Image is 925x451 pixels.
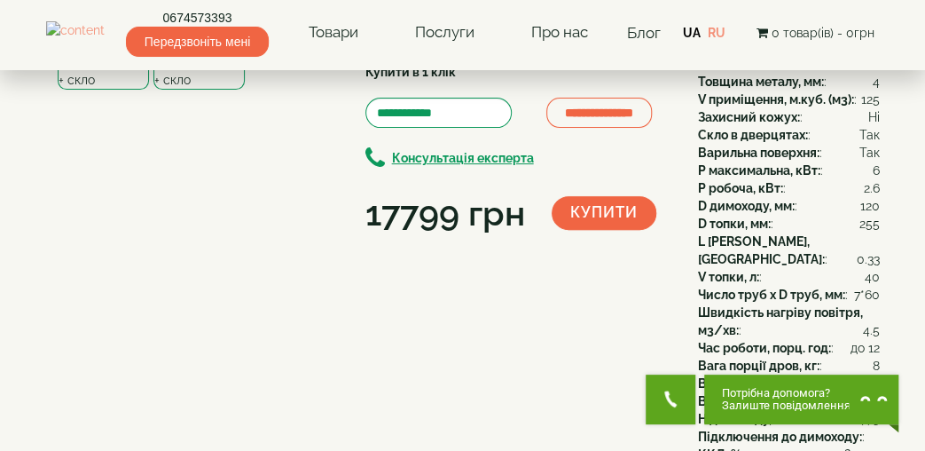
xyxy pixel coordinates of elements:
[698,428,880,446] div: :
[290,12,375,53] a: Товари
[873,162,880,179] span: 6
[698,430,862,444] b: Підключення до димоходу:
[859,144,880,162] span: Так
[397,12,492,53] a: Послуги
[698,144,880,162] div: :
[698,339,880,357] div: :
[864,179,880,197] span: 2.6
[698,199,795,213] b: D димоходу, мм:
[698,357,880,375] div: :
[698,233,880,268] div: :
[751,23,880,43] button: 0 товар(ів) - 0грн
[868,108,880,126] span: Ні
[698,217,771,231] b: D топки, мм:
[698,91,880,108] div: :
[857,250,880,268] span: 0.33
[698,146,819,160] b: Варильна поверхня:
[873,73,880,91] span: 4
[722,400,851,412] span: Залиште повідомлення
[698,162,880,179] div: :
[365,188,525,238] div: 17799 грн
[698,268,880,286] div: :
[698,288,845,302] b: Число труб x D труб, мм:
[646,375,695,424] button: Get Call button
[698,341,831,355] b: Час роботи, порц. год:
[859,215,880,233] span: 255
[873,357,880,375] span: 8
[698,92,854,107] b: V приміщення, м.куб. (м3):
[365,63,456,81] label: Купити в 1 клік
[698,286,880,304] div: :
[698,197,880,215] div: :
[392,151,534,165] b: Консультація експерта
[698,305,863,337] b: Швидкість нагріву повітря, м3/хв:
[861,91,880,108] span: 125
[698,179,880,197] div: :
[698,304,880,339] div: :
[698,110,800,124] b: Захисний кожух:
[552,196,656,230] button: Купити
[513,12,606,53] a: Про нас
[698,108,880,126] div: :
[682,26,700,40] a: UA
[126,9,269,27] a: 0674573393
[698,75,824,89] b: Товщина металу, мм:
[698,181,783,195] b: P робоча, кВт:
[859,126,880,144] span: Так
[698,126,880,144] div: :
[698,128,808,142] b: Скло в дверцятах:
[772,26,874,40] span: 0 товар(ів) - 0грн
[722,387,851,400] span: Потрібна допомога?
[860,197,880,215] span: 120
[698,215,880,233] div: :
[851,339,880,357] span: до 12
[627,24,661,42] a: Блог
[707,26,725,40] a: RU
[698,163,820,178] b: P максимальна, кВт:
[863,321,880,339] span: 4.5
[865,268,880,286] span: 40
[46,21,105,44] img: content
[704,375,898,424] button: Chat button
[698,270,759,284] b: V топки, л:
[698,234,825,266] b: L [PERSON_NAME], [GEOGRAPHIC_DATA]:
[698,359,819,373] b: Вага порції дров, кг:
[698,73,880,91] div: :
[126,27,269,57] span: Передзвоніть мені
